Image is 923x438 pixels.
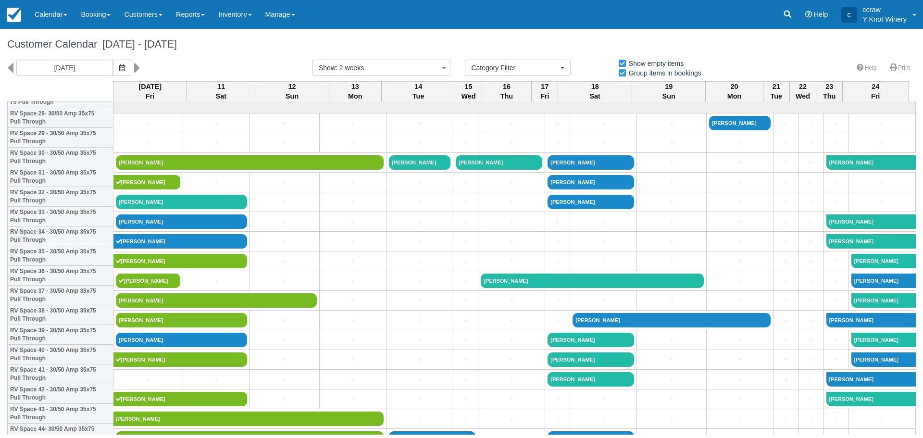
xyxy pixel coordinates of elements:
a: + [252,276,317,286]
a: + [776,158,796,168]
a: + [776,335,796,345]
a: + [481,177,542,188]
a: + [481,138,542,148]
th: RV Space 33 - 30/50 Amp 35x75 Pull Through [8,207,113,226]
a: + [709,237,771,247]
th: RV Space 35 - 30/50 Amp 35x75 Pull Through [8,246,113,266]
th: RV Space 29 - 30/50 Amp 35x75 Pull Through [8,128,113,148]
th: RV Space 31 - 30/50 Amp 35x75 Pull Through [8,167,113,187]
a: + [776,177,796,188]
a: + [389,355,450,365]
a: + [851,197,913,207]
a: + [639,394,704,404]
a: + [573,256,634,266]
button: Show: 2 weeks [312,60,450,76]
a: + [573,394,634,404]
a: + [481,315,542,325]
a: + [389,276,450,286]
a: + [481,296,542,306]
a: + [186,118,247,128]
a: + [322,138,384,148]
a: + [456,237,475,247]
a: + [573,217,634,227]
a: + [252,394,317,404]
a: + [639,256,704,266]
a: + [801,217,821,227]
th: 15 Wed [455,81,482,101]
th: 12 Sun [255,81,329,101]
span: Category Filter [471,63,558,73]
a: + [801,355,821,365]
a: + [826,355,846,365]
th: 16 Thu [482,81,532,101]
a: [PERSON_NAME] [851,254,916,268]
a: [PERSON_NAME] [116,155,384,170]
a: + [322,256,384,266]
a: + [851,414,913,424]
img: checkfront-main-nav-mini-logo.png [7,8,21,22]
a: + [776,256,796,266]
a: + [548,256,567,266]
a: + [456,375,475,385]
a: + [639,217,704,227]
a: + [573,414,634,424]
th: RV Space 37 - 30/50 Amp 35x75 Pull Through [8,286,113,305]
a: + [389,197,450,207]
th: 17 Fri [532,81,558,101]
th: 18 Sat [558,81,632,101]
a: [PERSON_NAME] [851,293,916,308]
a: + [252,138,317,148]
th: 24 Fri [843,81,909,101]
a: + [801,138,821,148]
a: [PERSON_NAME] [116,333,247,347]
a: + [322,177,384,188]
th: RV Space 39 - 30/50 Amp 35x75 Pull Through [8,325,113,345]
a: + [481,217,542,227]
a: + [186,276,247,286]
a: + [709,158,771,168]
a: + [322,237,384,247]
a: + [252,355,317,365]
a: [PERSON_NAME] [389,155,450,170]
a: + [548,138,567,148]
a: + [481,256,542,266]
a: + [801,276,821,286]
a: + [709,197,771,207]
a: + [801,375,821,385]
a: + [116,375,180,385]
a: + [481,335,542,345]
a: + [389,375,450,385]
a: + [709,355,771,365]
a: + [801,256,821,266]
a: + [548,414,567,424]
a: + [851,118,913,128]
a: + [322,394,384,404]
a: + [639,296,704,306]
th: RV Space 28- 30/50 Amp 35x75 Pull Through [8,108,113,128]
a: + [639,237,704,247]
a: + [776,355,796,365]
a: [PERSON_NAME] [113,234,247,249]
a: + [322,197,384,207]
a: + [481,118,542,128]
a: + [776,414,796,424]
a: [PERSON_NAME] [116,214,247,229]
span: Help [814,11,828,18]
a: [PERSON_NAME] [826,214,916,229]
a: + [389,414,450,424]
a: [PERSON_NAME] [116,313,247,327]
a: [PERSON_NAME] [116,195,247,209]
a: [PERSON_NAME] [548,155,634,170]
a: + [548,217,567,227]
a: + [116,138,180,148]
a: + [826,414,846,424]
a: + [776,315,796,325]
a: + [389,138,450,148]
span: : 2 weeks [336,64,364,72]
a: + [826,118,846,128]
a: + [826,276,846,286]
a: + [639,355,704,365]
a: + [389,217,450,227]
th: RV Space 40 - 30/50 Amp 35x75 Pull Through [8,345,113,364]
a: + [481,375,542,385]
